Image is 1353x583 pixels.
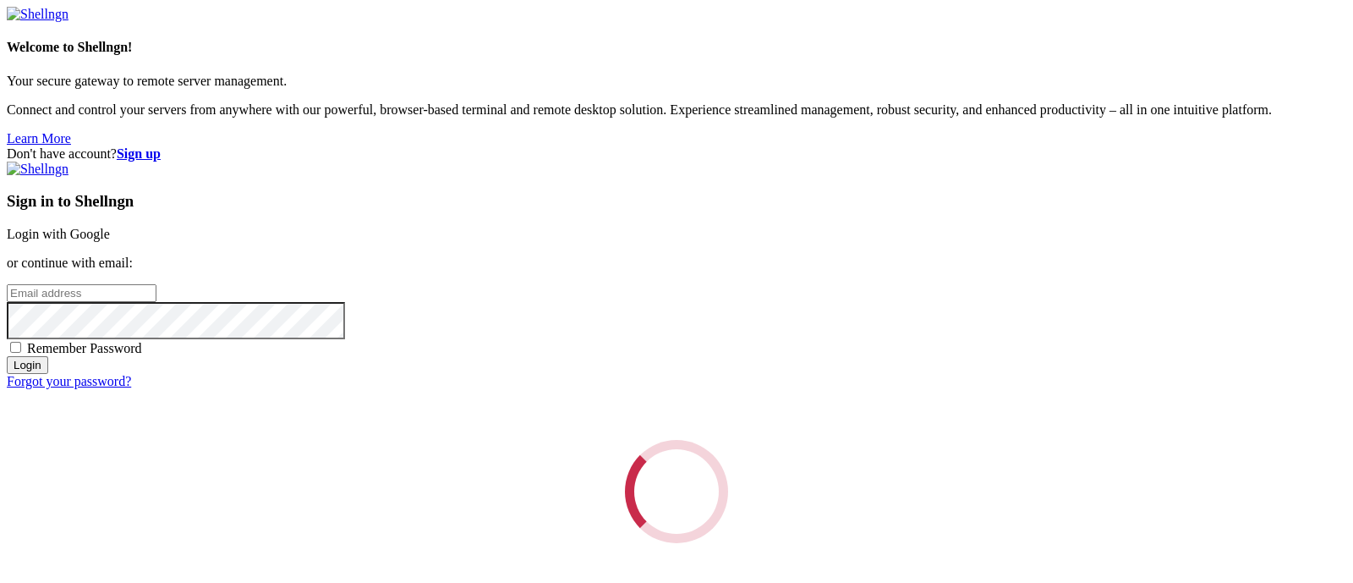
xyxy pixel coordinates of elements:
input: Remember Password [10,342,21,353]
p: or continue with email: [7,256,1346,271]
div: Don't have account? [7,146,1346,162]
h4: Welcome to Shellngn! [7,40,1346,55]
p: Connect and control your servers from anywhere with our powerful, browser-based terminal and remo... [7,102,1346,118]
a: Learn More [7,131,71,146]
div: Loading... [625,440,728,543]
a: Sign up [117,146,161,161]
h3: Sign in to Shellngn [7,192,1346,211]
span: Remember Password [27,341,142,355]
img: Shellngn [7,7,68,22]
input: Email address [7,284,156,302]
p: Your secure gateway to remote server management. [7,74,1346,89]
a: Login with Google [7,227,110,241]
img: Shellngn [7,162,68,177]
a: Forgot your password? [7,374,131,388]
input: Login [7,356,48,374]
